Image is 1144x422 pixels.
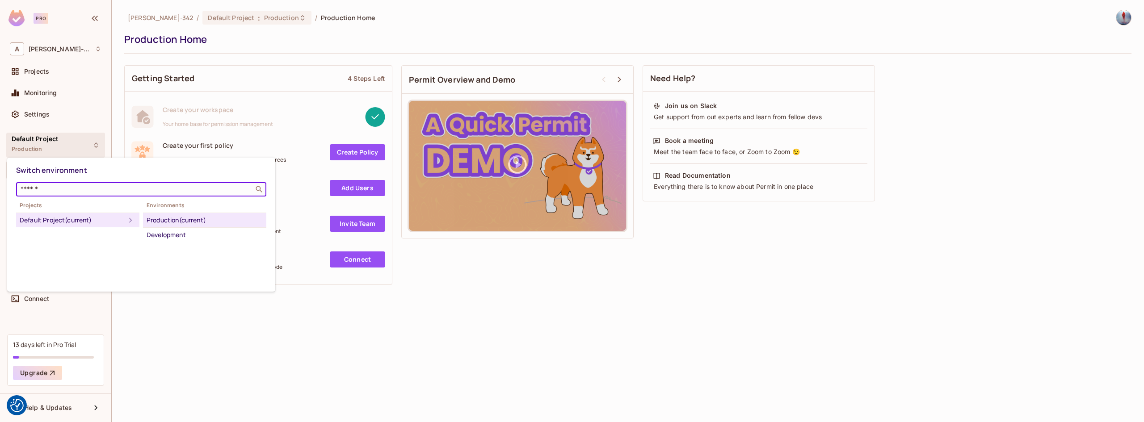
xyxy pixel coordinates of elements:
span: Projects [16,202,139,209]
span: Environments [143,202,266,209]
button: Consent Preferences [10,399,24,412]
div: Default Project (current) [20,215,125,226]
span: Switch environment [16,165,87,175]
img: Revisit consent button [10,399,24,412]
div: Development [147,230,263,240]
div: Production (current) [147,215,263,226]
